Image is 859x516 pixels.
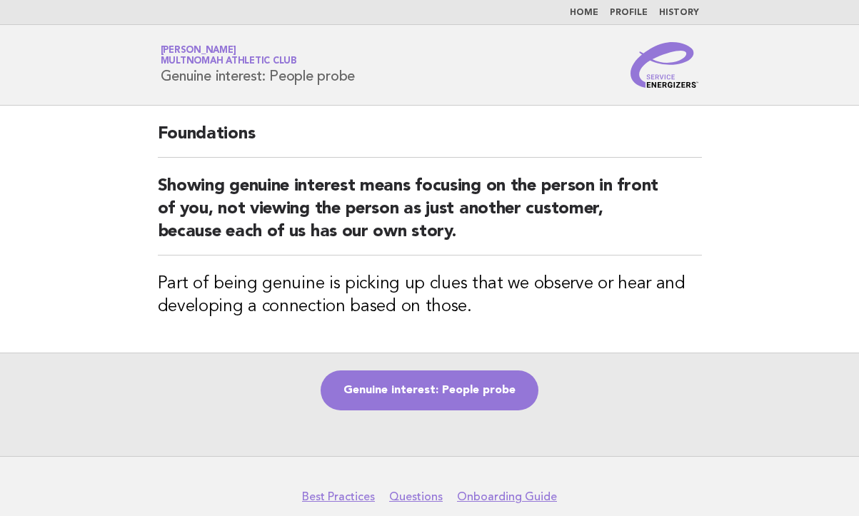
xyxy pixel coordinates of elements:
[457,490,557,504] a: Onboarding Guide
[158,123,702,158] h2: Foundations
[302,490,375,504] a: Best Practices
[570,9,598,17] a: Home
[161,46,297,66] a: [PERSON_NAME]Multnomah Athletic Club
[610,9,648,17] a: Profile
[161,46,356,84] h1: Genuine interest: People probe
[158,273,702,318] h3: Part of being genuine is picking up clues that we observe or hear and developing a connection bas...
[389,490,443,504] a: Questions
[631,42,699,88] img: Service Energizers
[161,57,297,66] span: Multnomah Athletic Club
[659,9,699,17] a: History
[158,175,702,256] h2: Showing genuine interest means focusing on the person in front of you, not viewing the person as ...
[321,370,538,410] a: Genuine interest: People probe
